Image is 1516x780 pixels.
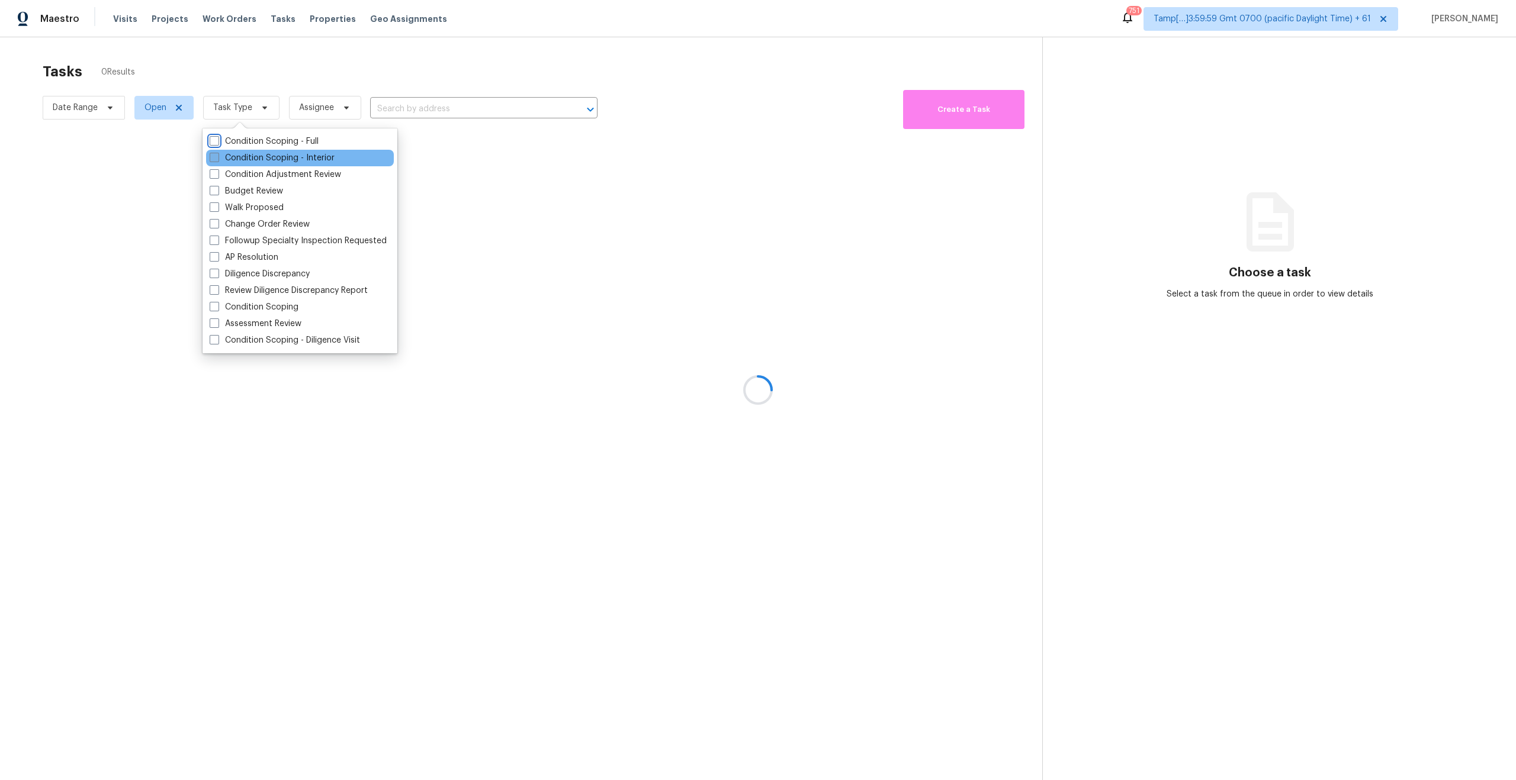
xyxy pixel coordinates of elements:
label: Diligence Discrepancy [210,268,310,280]
label: Budget Review [210,185,283,197]
label: Condition Scoping [210,301,298,313]
label: AP Resolution [210,252,278,263]
label: Condition Scoping - Diligence Visit [210,334,360,346]
label: Review Diligence Discrepancy Report [210,285,368,296]
label: Condition Adjustment Review [210,169,341,181]
label: Condition Scoping - Interior [210,152,335,164]
label: Change Order Review [210,218,310,230]
label: Followup Specialty Inspection Requested [210,235,387,247]
label: Walk Proposed [210,202,284,214]
div: 751 [1129,5,1139,17]
label: Assessment Review [210,318,301,330]
label: Condition Scoping - Full [210,136,319,147]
